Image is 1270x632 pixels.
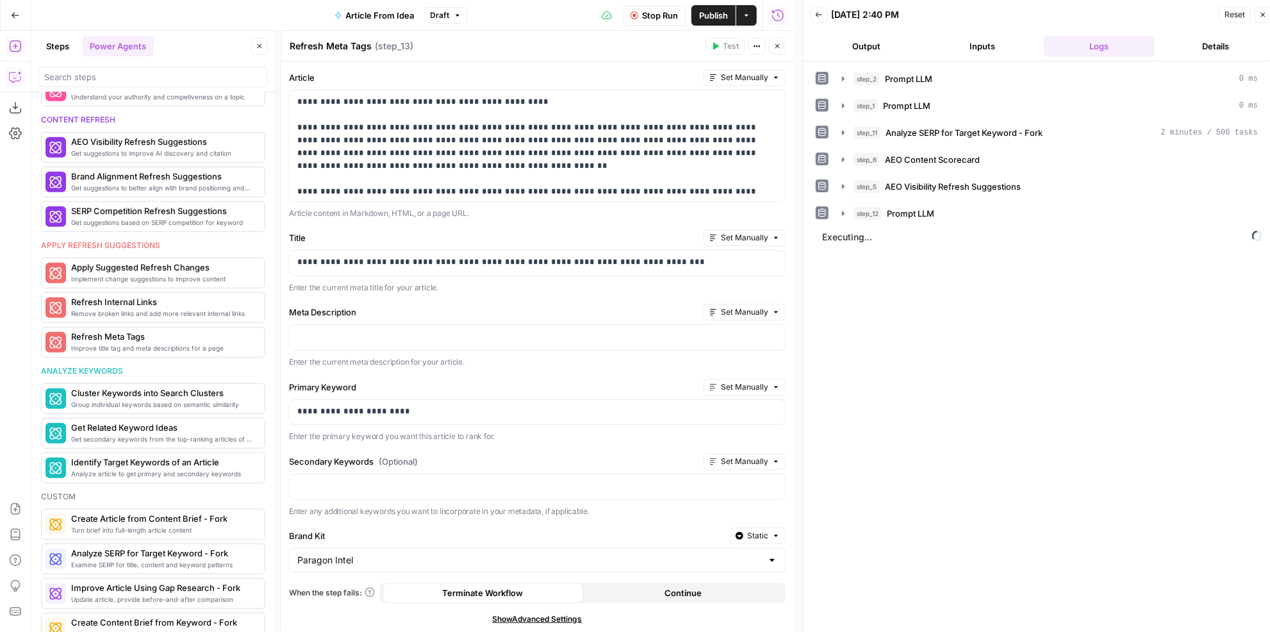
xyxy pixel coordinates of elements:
span: Examine SERP for title, content and keyword patterns [71,560,254,570]
div: Apply refresh suggestions [41,240,265,251]
span: Get suggestions to improve AI discovery and citation [71,148,254,158]
button: 0 ms [834,69,1266,89]
span: Article From Idea [346,9,415,22]
button: Set Manually [704,453,786,470]
button: Logs [1044,36,1155,56]
span: (Optional) [379,455,418,468]
span: Improve Article Using Gap Research - Fork [71,581,254,594]
span: Draft [431,10,450,21]
span: ( step_13 ) [375,40,413,53]
span: Test [723,40,739,52]
textarea: Refresh Meta Tags [290,40,372,53]
button: Set Manually [704,69,786,86]
span: step_11 [854,126,880,139]
button: Set Manually [704,304,786,320]
button: 2 minutes / 500 tasks [834,122,1266,143]
div: Analyze keywords [41,365,265,377]
span: step_1 [854,99,878,112]
span: AEO Visibility Refresh Suggestions [71,135,254,148]
div: Custom [41,491,265,503]
span: Improve title tag and meta descriptions for a page [71,343,254,353]
span: Publish [699,9,728,22]
button: Reset [1219,6,1251,23]
button: Article From Idea [327,5,422,26]
span: Group individual keywords based on semantic similarity [71,399,254,410]
label: Primary Keyword [289,381,698,394]
label: Brand Kit [289,529,725,542]
span: Executing... [818,227,1266,247]
p: Enter any additional keywords you want to incorporate in your metadata, if applicable. [289,505,786,518]
span: Analyze SERP for Target Keyword - Fork [886,126,1043,139]
span: step_5 [854,180,880,193]
input: Paragon Intel [297,554,762,567]
button: Publish [691,5,736,26]
span: Reset [1225,9,1245,21]
a: When the step fails: [289,587,375,599]
p: Enter the current meta title for your article. [289,281,786,294]
span: Stop Run [642,9,678,22]
span: Understand your authority and competiveness on a topic [71,92,254,102]
span: 2 minutes / 500 tasks [1161,127,1258,138]
span: Prompt LLM [887,207,934,220]
span: Terminate Workflow [443,586,524,599]
span: step_6 [854,153,880,166]
span: AEO Content Scorecard [885,153,980,166]
span: Get Related Keyword Ideas [71,421,254,434]
span: Set Manually [721,456,768,467]
span: Cluster Keywords into Search Clusters [71,387,254,399]
span: Get secondary keywords from the top-ranking articles of a target search term [71,434,254,444]
span: Implement change suggestions to improve content [71,274,254,284]
span: step_12 [854,207,882,220]
span: SERP Competition Refresh Suggestions [71,204,254,217]
span: Static [747,530,768,542]
span: step_2 [854,72,880,85]
button: Stop Run [622,5,686,26]
span: Set Manually [721,381,768,393]
span: Create Content Brief from Keyword - Fork [71,616,254,629]
span: AEO Visibility Refresh Suggestions [885,180,1021,193]
span: Set Manually [721,306,768,318]
span: Set Manually [721,232,768,244]
span: Get suggestions based on SERP competition for keyword [71,217,254,228]
span: Prompt LLM [883,99,930,112]
span: Apply Suggested Refresh Changes [71,261,254,274]
button: Output [811,36,922,56]
button: Continue [583,583,784,603]
label: Meta Description [289,306,698,319]
button: Set Manually [704,379,786,395]
span: 0 ms [1239,73,1258,85]
button: Set Manually [704,229,786,246]
span: Continue [664,586,702,599]
span: Remove broken links and add more relevant internal links [71,308,254,319]
button: Static [730,528,786,544]
input: Search steps [44,71,262,83]
span: Prompt LLM [885,72,932,85]
span: Get suggestions to better align with brand positioning and tone [71,183,254,193]
span: Set Manually [721,72,768,83]
span: Turn brief into full-length article content [71,525,254,535]
span: Analyze SERP for Target Keyword - Fork [71,547,254,560]
span: Create Article from Content Brief - Fork [71,512,254,525]
span: Show Advanced Settings [493,613,582,625]
p: Enter the primary keyword you want this article to rank for. [289,430,786,443]
button: Power Agents [82,36,154,56]
button: Draft [425,7,467,24]
span: Analyze article to get primary and secondary keywords [71,469,254,479]
p: Article content in Markdown, HTML, or a page URL. [289,207,786,220]
label: Secondary Keywords [289,455,698,468]
span: Identify Target Keywords of an Article [71,456,254,469]
p: Enter the current meta description for your article. [289,356,786,369]
span: Update article, provide before-and-after comparison [71,594,254,604]
button: Inputs [927,36,1039,56]
span: Brand Alignment Refresh Suggestions [71,170,254,183]
span: 0 ms [1239,100,1258,112]
div: Content refresh [41,114,265,126]
label: Article [289,71,698,84]
span: Refresh Meta Tags [71,330,254,343]
button: Test [705,38,745,54]
label: Title [289,231,698,244]
button: 0 ms [834,96,1266,116]
button: Steps [38,36,77,56]
span: Refresh Internal Links [71,295,254,308]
